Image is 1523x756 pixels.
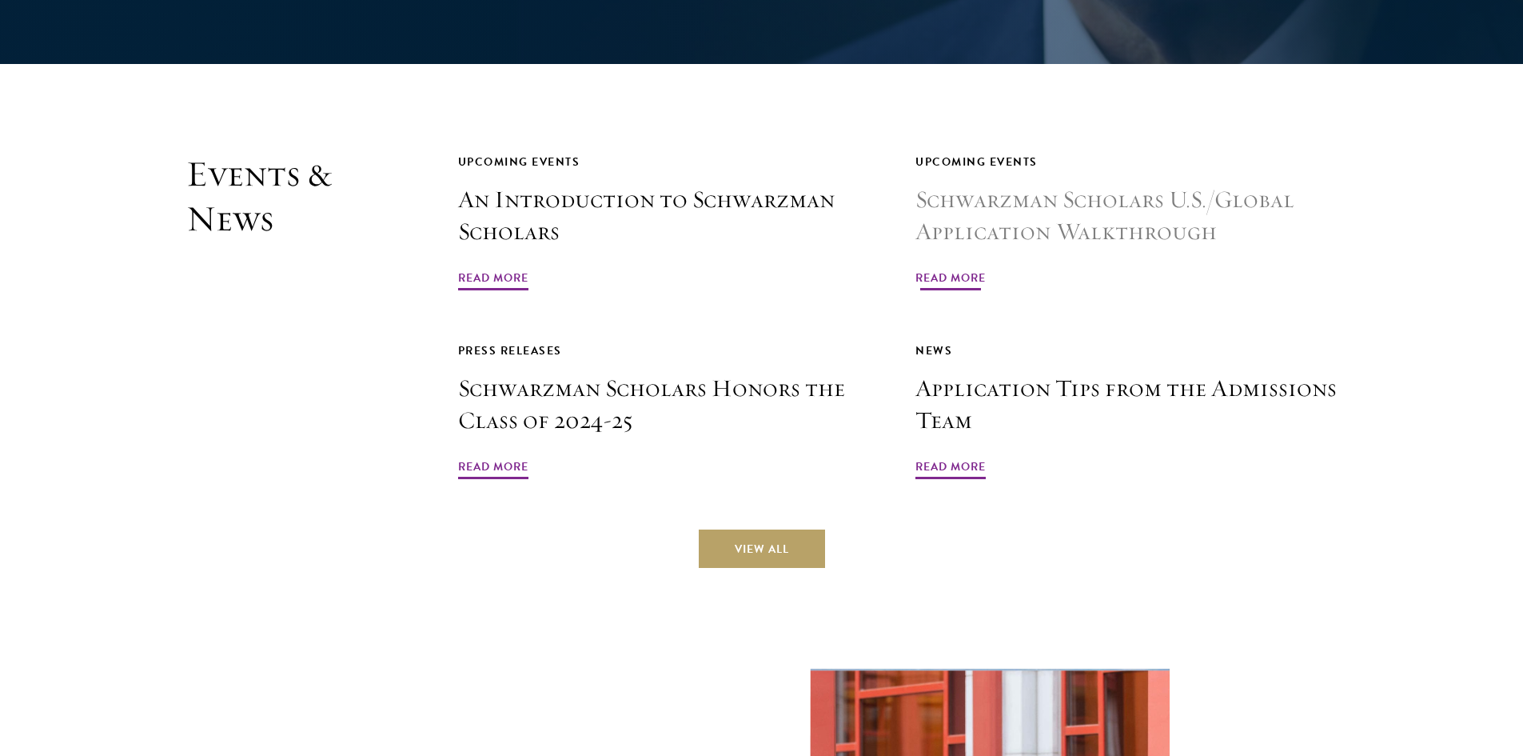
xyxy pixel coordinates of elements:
h3: An Introduction to Schwarzman Scholars [458,184,880,248]
a: Press Releases Schwarzman Scholars Honors the Class of 2024-25 Read More [458,341,880,482]
a: View All [699,530,825,568]
span: Read More [458,457,528,482]
h3: Schwarzman Scholars U.S./Global Application Walkthrough [915,184,1338,248]
h3: Schwarzman Scholars Honors the Class of 2024-25 [458,373,880,437]
h3: Application Tips from the Admissions Team [915,373,1338,437]
h2: Events & News [186,152,378,482]
div: News [915,341,1338,361]
div: Upcoming Events [458,152,880,172]
a: Upcoming Events An Introduction to Schwarzman Scholars Read More [458,152,880,293]
span: Read More [915,457,986,482]
div: Upcoming Events [915,152,1338,172]
a: News Application Tips from the Admissions Team Read More [915,341,1338,482]
span: Read More [915,268,986,293]
a: Upcoming Events Schwarzman Scholars U.S./Global Application Walkthrough Read More [915,152,1338,293]
span: Read More [458,268,528,293]
div: Press Releases [458,341,880,361]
